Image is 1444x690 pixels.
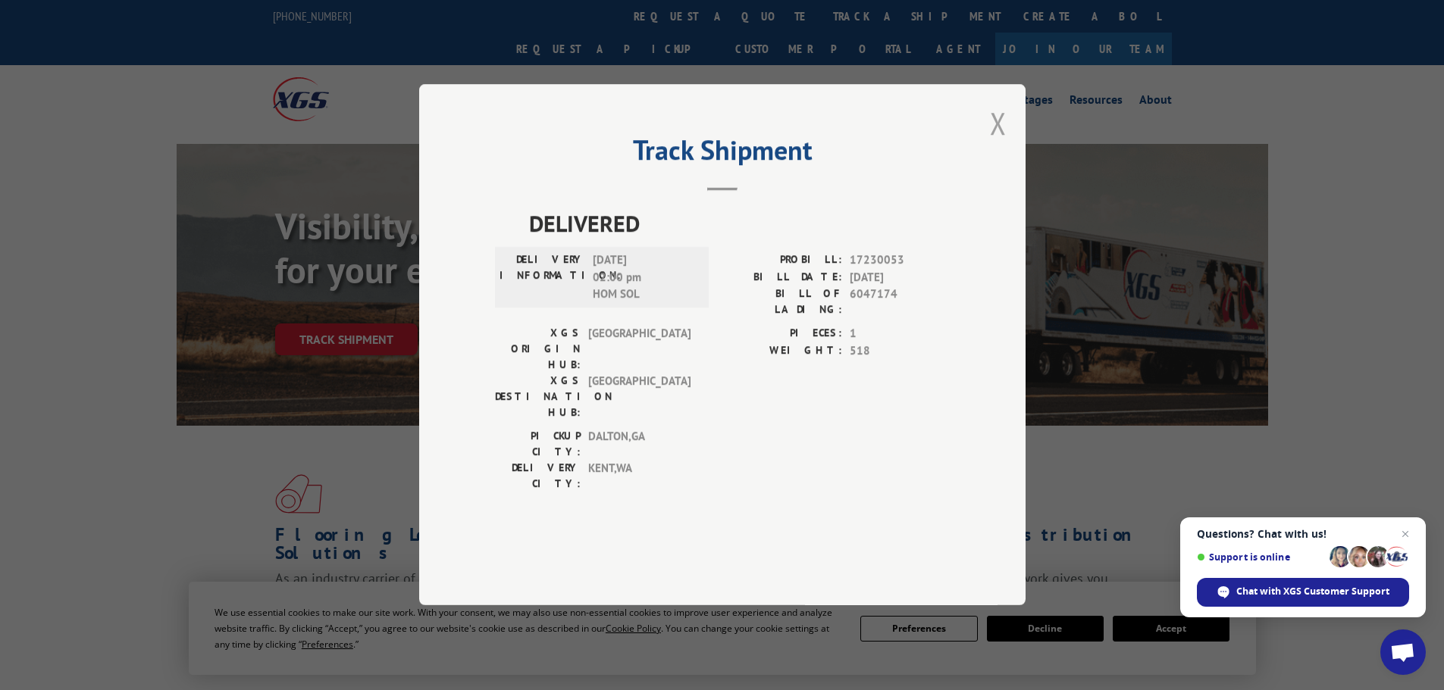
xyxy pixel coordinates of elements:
[722,342,842,360] label: WEIGHT:
[593,252,695,304] span: [DATE] 02:00 pm HOM SOL
[1380,629,1426,675] div: Open chat
[1236,585,1389,598] span: Chat with XGS Customer Support
[990,103,1007,143] button: Close modal
[850,269,950,286] span: [DATE]
[588,461,691,492] span: KENT , WA
[1197,578,1409,607] div: Chat with XGS Customer Support
[588,373,691,421] span: [GEOGRAPHIC_DATA]
[1197,551,1324,563] span: Support is online
[1197,528,1409,540] span: Questions? Chat with us!
[722,326,842,343] label: PIECES:
[850,252,950,270] span: 17230053
[850,342,950,360] span: 518
[495,373,581,421] label: XGS DESTINATION HUB:
[850,326,950,343] span: 1
[588,429,691,461] span: DALTON , GA
[722,286,842,318] label: BILL OF LADING:
[1396,525,1414,543] span: Close chat
[850,286,950,318] span: 6047174
[588,326,691,373] span: [GEOGRAPHIC_DATA]
[495,326,581,373] label: XGS ORIGIN HUB:
[495,429,581,461] label: PICKUP CITY:
[495,139,950,168] h2: Track Shipment
[529,207,950,241] span: DELIVERED
[722,269,842,286] label: BILL DATE:
[722,252,842,270] label: PROBILL:
[500,252,585,304] label: DELIVERY INFORMATION:
[495,461,581,492] label: DELIVERY CITY:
